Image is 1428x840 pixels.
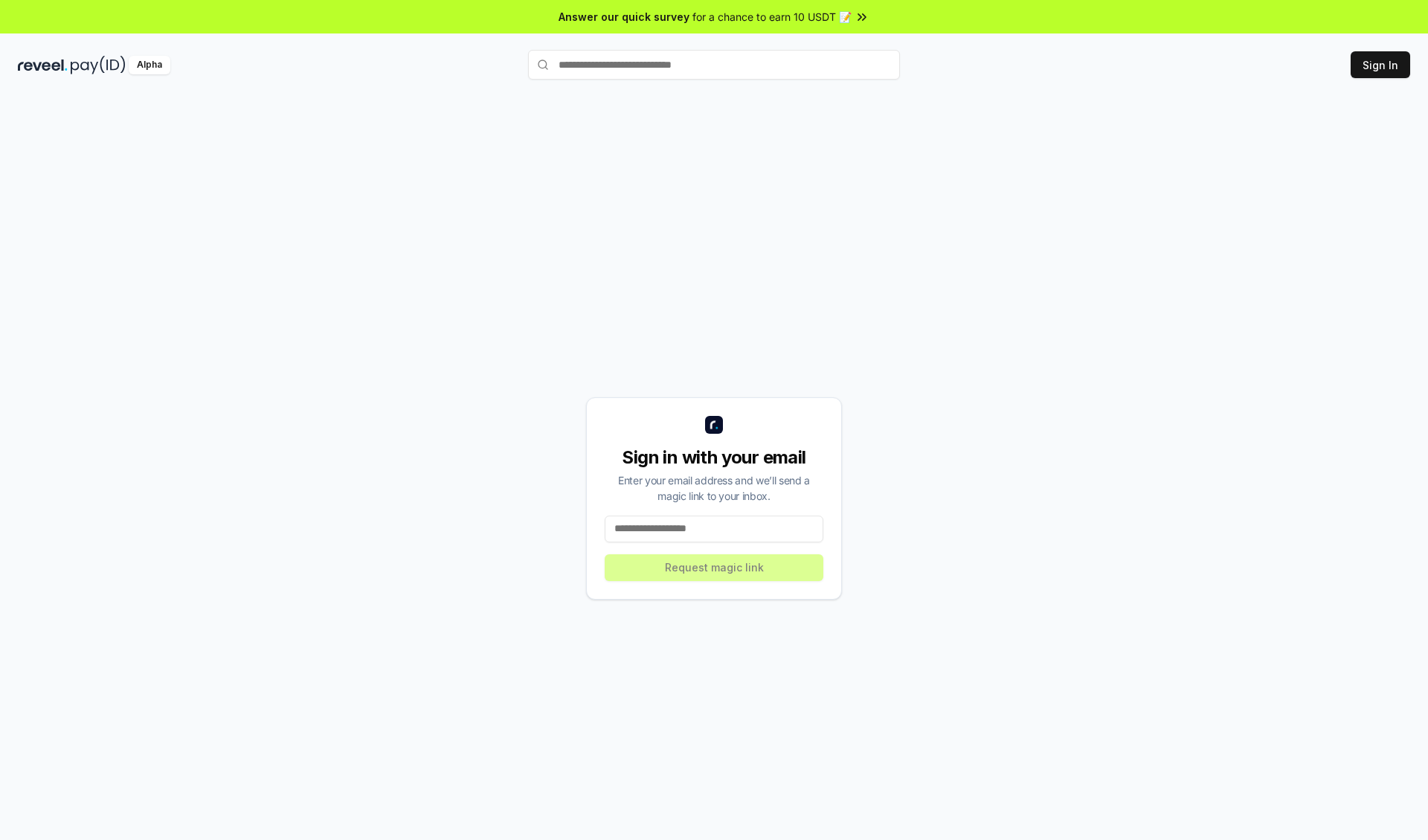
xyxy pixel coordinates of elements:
span: for a chance to earn 10 USDT 📝 [692,9,852,25]
div: Enter your email address and we’ll send a magic link to your inbox. [605,472,823,504]
img: logo_small [705,416,723,434]
button: Sign In [1351,51,1410,78]
img: pay_id [71,56,126,74]
img: reveel_dark [18,56,68,74]
div: Alpha [129,56,170,74]
span: Answer our quick survey [559,9,689,25]
div: Sign in with your email [605,446,823,469]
